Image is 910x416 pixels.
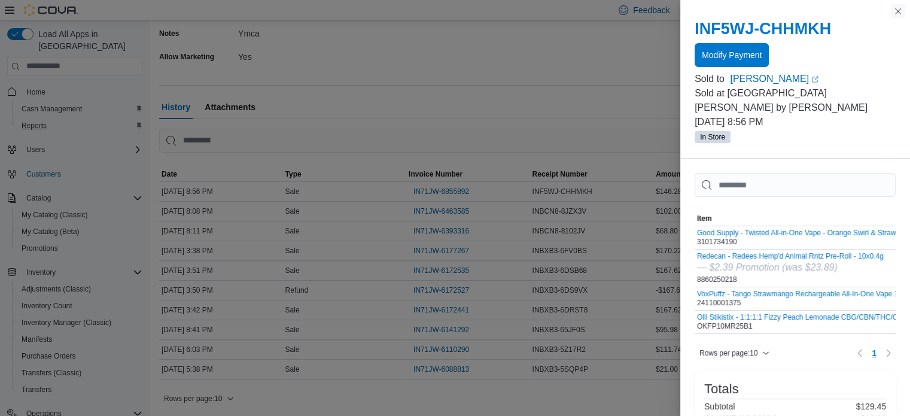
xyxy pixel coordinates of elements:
p: Sold at [GEOGRAPHIC_DATA][PERSON_NAME] by [PERSON_NAME] [695,86,896,115]
ul: Pagination for table: MemoryTable from EuiInMemoryTable [867,344,881,363]
svg: External link [811,76,818,83]
span: In Store [695,131,731,143]
p: [DATE] 8:56 PM [695,115,896,129]
a: [PERSON_NAME]External link [730,72,896,86]
div: — $2.39 Promotion (was $23.89) [697,260,884,275]
h2: INF5WJ-CHHMKH [695,19,896,38]
span: Rows per page : 10 [699,348,757,358]
span: In Store [700,132,725,142]
input: This is a search bar. As you type, the results lower in the page will automatically filter. [695,173,896,197]
button: Modify Payment [695,43,769,67]
h3: Totals [704,382,738,396]
button: Close this dialog [891,4,905,19]
button: Next page [881,346,896,360]
h6: Subtotal [704,402,735,411]
span: 1 [872,347,876,359]
div: 8860250218 [697,252,884,284]
nav: Pagination for table: MemoryTable from EuiInMemoryTable [853,344,896,363]
button: Redecan - Redees Hemp'd Animal Rntz Pre-Roll - 10x0.4g [697,252,884,260]
span: Item [697,214,712,223]
button: Rows per page:10 [695,346,774,360]
button: Page 1 of 1 [867,344,881,363]
div: Sold to [695,72,728,86]
span: Modify Payment [702,49,762,61]
p: $129.45 [856,402,886,411]
button: Previous page [853,346,867,360]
